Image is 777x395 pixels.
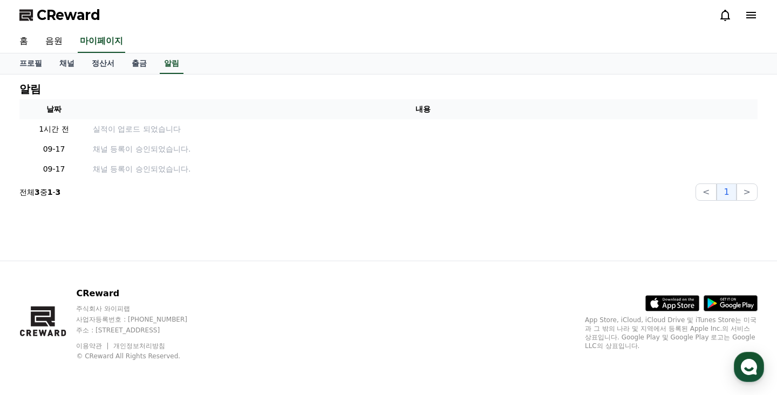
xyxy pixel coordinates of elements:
p: 채널 등록이 승인되었습니다. [93,164,753,175]
span: CReward [37,6,100,24]
p: © CReward All Rights Reserved. [76,352,208,360]
strong: 3 [35,188,40,196]
button: 1 [717,183,736,201]
p: 사업자등록번호 : [PHONE_NUMBER] [76,315,208,324]
a: 이용약관 [76,342,110,350]
button: > [737,183,758,201]
a: 음원 [37,30,71,53]
p: App Store, iCloud, iCloud Drive 및 iTunes Store는 미국과 그 밖의 나라 및 지역에서 등록된 Apple Inc.의 서비스 상표입니다. Goo... [585,316,758,350]
a: 실적이 업로드 되었습니다 [93,124,753,135]
a: 출금 [123,53,155,74]
h4: 알림 [19,83,41,95]
th: 내용 [88,99,758,119]
a: 알림 [160,53,183,74]
p: 전체 중 - [19,187,60,197]
p: 주소 : [STREET_ADDRESS] [76,326,208,335]
p: CReward [76,287,208,300]
a: 마이페이지 [78,30,125,53]
a: 홈 [11,30,37,53]
p: 09-17 [24,144,84,155]
th: 날짜 [19,99,88,119]
a: 정산서 [83,53,123,74]
p: 주식회사 와이피랩 [76,304,208,313]
strong: 1 [47,188,53,196]
p: 09-17 [24,164,84,175]
p: 채널 등록이 승인되었습니다. [93,144,753,155]
strong: 3 [56,188,61,196]
a: 프로필 [11,53,51,74]
a: 개인정보처리방침 [113,342,165,350]
p: 1시간 전 [24,124,84,135]
a: CReward [19,6,100,24]
a: 채널 [51,53,83,74]
button: < [696,183,717,201]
